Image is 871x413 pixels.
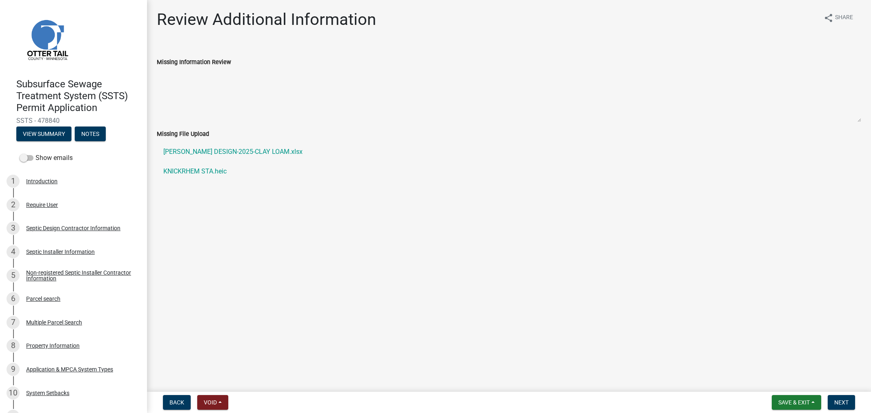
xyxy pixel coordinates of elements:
[7,198,20,211] div: 2
[7,386,20,400] div: 10
[26,202,58,208] div: Require User
[26,320,82,325] div: Multiple Parcel Search
[26,366,113,372] div: Application & MPCA System Types
[26,390,69,396] div: System Setbacks
[7,292,20,305] div: 6
[7,269,20,282] div: 5
[834,399,849,406] span: Next
[772,395,821,410] button: Save & Exit
[26,178,58,184] div: Introduction
[778,399,810,406] span: Save & Exit
[26,270,134,281] div: Non-registered Septic Installer Contractor Information
[157,60,231,65] label: Missing Information Review
[163,395,191,410] button: Back
[7,222,20,235] div: 3
[7,339,20,352] div: 8
[197,395,228,410] button: Void
[169,399,184,406] span: Back
[16,117,131,124] span: SSTS - 478840
[828,395,855,410] button: Next
[16,131,71,138] wm-modal-confirm: Summary
[157,131,209,137] label: Missing File Upload
[16,78,140,113] h4: Subsurface Sewage Treatment System (SSTS) Permit Application
[7,245,20,258] div: 4
[26,225,120,231] div: Septic Design Contractor Information
[7,316,20,329] div: 7
[835,13,853,23] span: Share
[157,10,376,29] h1: Review Additional Information
[824,13,833,23] i: share
[16,9,78,70] img: Otter Tail County, Minnesota
[157,162,861,181] a: KNICKRHEM STA.heic
[7,175,20,188] div: 1
[20,153,73,163] label: Show emails
[26,249,95,255] div: Septic Installer Information
[817,10,860,26] button: shareShare
[75,127,106,141] button: Notes
[7,363,20,376] div: 9
[204,399,217,406] span: Void
[157,142,861,162] a: [PERSON_NAME] DESIGN-2025-CLAY LOAM.xlsx
[26,296,60,302] div: Parcel search
[75,131,106,138] wm-modal-confirm: Notes
[26,343,80,349] div: Property Information
[16,127,71,141] button: View Summary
